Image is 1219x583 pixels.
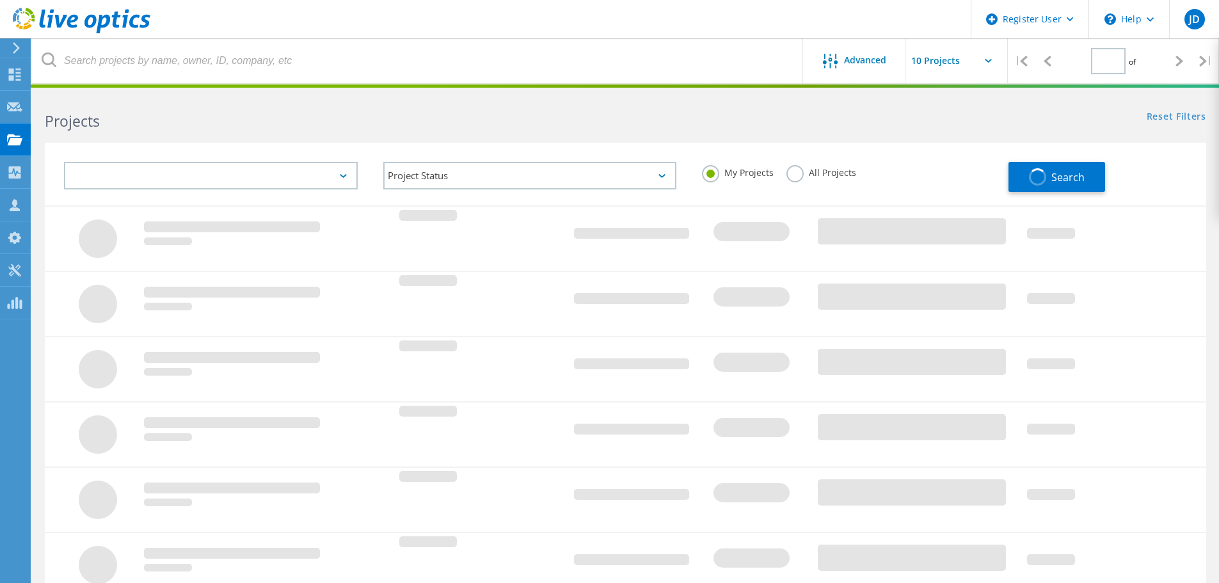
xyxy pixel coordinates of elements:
[844,56,886,65] span: Advanced
[1129,56,1136,67] span: of
[786,165,856,177] label: All Projects
[13,27,150,36] a: Live Optics Dashboard
[1147,112,1206,123] a: Reset Filters
[1193,38,1219,84] div: |
[383,162,677,189] div: Project Status
[1104,13,1116,25] svg: \n
[45,111,100,131] b: Projects
[1051,170,1085,184] span: Search
[1008,38,1034,84] div: |
[32,38,804,83] input: Search projects by name, owner, ID, company, etc
[1008,162,1105,192] button: Search
[702,165,774,177] label: My Projects
[1189,14,1200,24] span: JD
